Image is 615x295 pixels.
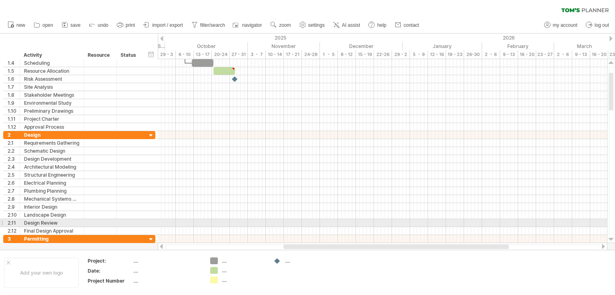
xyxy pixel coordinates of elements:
[88,257,132,264] div: Project:
[24,59,80,67] div: Scheduling
[410,50,428,59] div: 5 - 9
[377,22,386,28] span: help
[133,257,201,264] div: ....
[24,163,80,171] div: Architectural Modeling
[8,99,20,107] div: 1.9
[8,147,20,155] div: 2.2
[24,75,80,83] div: Risk Assessment
[115,20,137,30] a: print
[500,50,518,59] div: 9 - 13
[24,83,80,91] div: Site Analysis
[24,131,80,139] div: Design
[8,227,20,235] div: 2.12
[404,22,419,28] span: contact
[572,50,590,59] div: 9 - 13
[8,83,20,91] div: 1.7
[212,50,230,59] div: 20-24
[284,50,302,59] div: 17 - 21
[536,50,554,59] div: 23 - 27
[200,22,225,28] span: filter/search
[24,91,80,99] div: Stakeholder Meetings
[446,50,464,59] div: 19 - 23
[595,22,609,28] span: log out
[8,219,20,227] div: 2.11
[392,50,410,59] div: 29 - 2
[8,115,20,123] div: 1.11
[320,42,403,50] div: December 2025
[464,50,482,59] div: 26-30
[338,50,356,59] div: 8 - 12
[24,155,80,163] div: Design Development
[24,187,80,195] div: Plumbing Planning
[158,50,176,59] div: 29 - 3
[24,211,80,219] div: Landscape Design
[8,211,20,219] div: 2.10
[222,257,265,264] div: ....
[88,51,112,59] div: Resource
[8,155,20,163] div: 2.3
[24,123,80,131] div: Approval Process
[8,75,20,83] div: 1.6
[24,235,80,243] div: Permitting
[482,42,554,50] div: February 2026
[24,67,80,75] div: Resource Allocation
[121,51,138,59] div: Status
[8,91,20,99] div: 1.8
[518,50,536,59] div: 16 - 20
[16,22,25,28] span: new
[231,20,264,30] a: navigator
[6,20,28,30] a: new
[194,50,212,59] div: 13 - 17
[222,267,265,274] div: ....
[8,107,20,115] div: 1.10
[24,139,80,147] div: Requirements Gathering
[584,20,611,30] a: log out
[176,50,194,59] div: 6 - 10
[342,22,360,28] span: AI assist
[248,50,266,59] div: 3 - 7
[320,50,338,59] div: 1 - 5
[242,22,262,28] span: navigator
[356,50,374,59] div: 15 - 19
[8,139,20,147] div: 2.1
[8,195,20,203] div: 2.8
[32,20,56,30] a: open
[24,179,80,187] div: Electrical Planning
[126,22,135,28] span: print
[8,67,20,75] div: 1.5
[8,203,20,211] div: 2.9
[133,267,201,274] div: ....
[88,277,132,284] div: Project Number
[266,50,284,59] div: 10 - 14
[24,203,80,211] div: Interior Design
[133,277,201,284] div: ....
[8,123,20,131] div: 1.12
[8,59,20,67] div: 1.4
[403,42,482,50] div: January 2026
[8,179,20,187] div: 2.6
[24,219,80,227] div: Design Review
[152,22,183,28] span: import / export
[230,50,248,59] div: 27 - 31
[590,50,608,59] div: 16 - 20
[222,277,265,283] div: ....
[331,20,362,30] a: AI assist
[189,20,227,30] a: filter/search
[24,107,80,115] div: Preliminary Drawings
[8,171,20,179] div: 2.5
[302,50,320,59] div: 24-28
[393,20,422,30] a: contact
[279,22,291,28] span: zoom
[542,20,580,30] a: my account
[374,50,392,59] div: 22-26
[8,235,20,243] div: 3
[98,22,109,28] span: undo
[165,42,248,50] div: October 2025
[141,20,185,30] a: import / export
[482,50,500,59] div: 2 - 6
[428,50,446,59] div: 12 - 16
[87,20,111,30] a: undo
[70,22,80,28] span: save
[8,131,20,139] div: 2
[308,22,325,28] span: settings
